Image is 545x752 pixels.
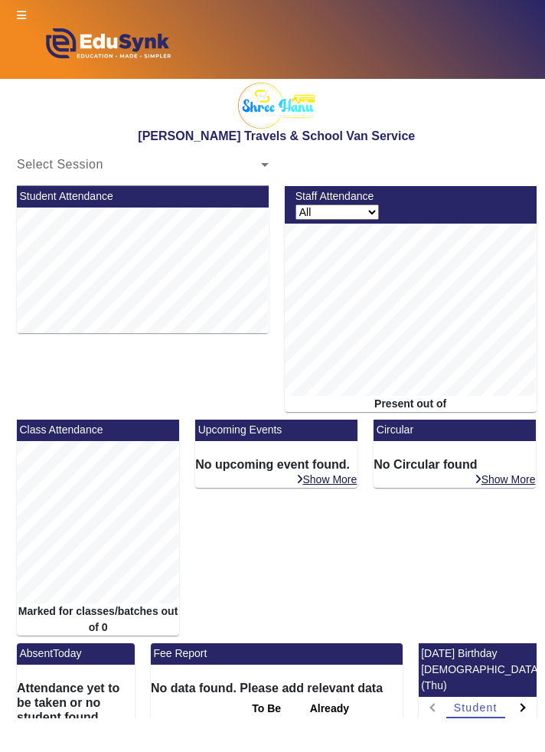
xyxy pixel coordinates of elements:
th: Already Received [305,695,362,739]
h2: [PERSON_NAME] Travels & School Van Service [9,129,545,143]
mat-card-header: Fee Report [151,643,403,665]
div: Staff Attendance [287,188,481,204]
h6: No upcoming event found. [195,457,357,472]
mat-card-header: Class Attendance [17,420,179,441]
th: Pending [362,695,415,739]
a: Show More [474,472,537,486]
h6: Attendance yet to be taken or no student found absent [DATE]. [17,681,135,740]
div: Marked for classes/batches out of 0 [17,603,179,636]
mat-card-header: Upcoming Events [195,420,357,441]
mat-card-header: [DATE] Birthday [DEMOGRAPHIC_DATA] (Thu) [419,643,537,697]
mat-card-header: Student Attendance [17,186,269,208]
h6: No Circular found [374,457,536,472]
th: Classes/Batches [151,695,246,739]
div: Present out of [285,396,537,412]
th: To Be Received [246,695,304,739]
img: edusynk-logo.png [17,24,197,71]
mat-card-header: AbsentToday [17,643,135,665]
span: Select Session [17,158,103,171]
a: Show More [295,472,358,486]
h6: No data found. Please add relevant data [151,681,403,695]
mat-card-header: Circular [374,420,536,441]
img: 2bec4155-9170-49cd-8f97-544ef27826c4 [238,83,315,129]
span: Student [454,702,498,713]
